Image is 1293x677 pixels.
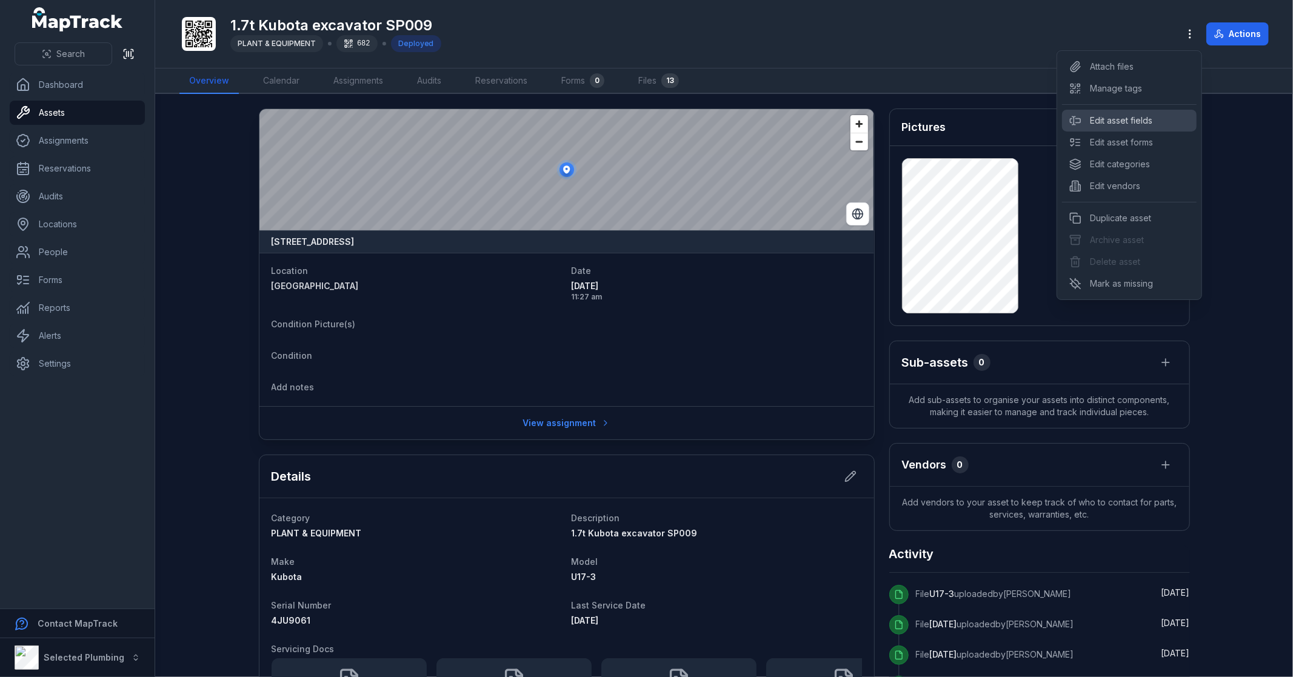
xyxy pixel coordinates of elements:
div: Mark as missing [1062,273,1197,295]
div: Edit categories [1062,153,1197,175]
div: Edit asset fields [1062,110,1197,132]
div: Delete asset [1062,251,1197,273]
div: Edit vendors [1062,175,1197,197]
div: Archive asset [1062,229,1197,251]
div: Manage tags [1062,78,1197,99]
div: Attach files [1062,56,1197,78]
div: Duplicate asset [1062,207,1197,229]
div: Edit asset forms [1062,132,1197,153]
